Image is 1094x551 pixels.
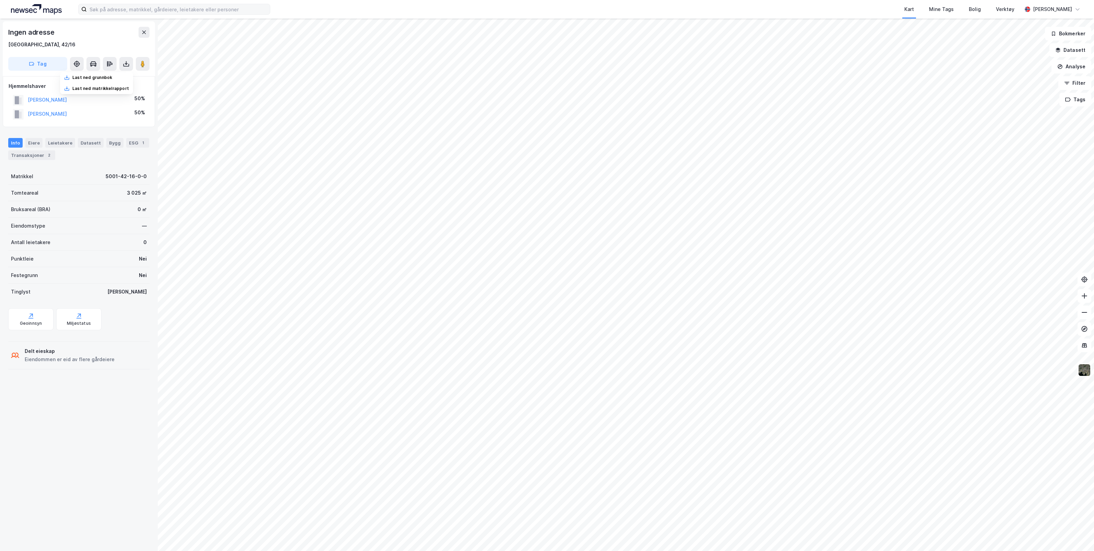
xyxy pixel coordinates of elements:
[11,189,38,197] div: Tomteareal
[1033,5,1072,13] div: [PERSON_NAME]
[138,205,147,214] div: 0 ㎡
[8,57,67,71] button: Tag
[8,27,56,38] div: Ingen adresse
[134,94,145,103] div: 50%
[11,172,33,181] div: Matrikkel
[20,321,42,326] div: Geoinnsyn
[996,5,1014,13] div: Verktøy
[1078,364,1091,377] img: 9k=
[1058,76,1091,90] button: Filter
[1060,518,1094,551] iframe: Chat Widget
[25,355,115,364] div: Eiendommen er eid av flere gårdeiere
[127,189,147,197] div: 3 025 ㎡
[8,41,75,49] div: [GEOGRAPHIC_DATA], 42/16
[11,222,45,230] div: Eiendomstype
[46,152,52,159] div: 2
[1059,93,1091,106] button: Tags
[11,288,31,296] div: Tinglyst
[143,238,147,246] div: 0
[929,5,954,13] div: Mine Tags
[11,205,50,214] div: Bruksareal (BRA)
[142,222,147,230] div: —
[1045,27,1091,41] button: Bokmerker
[1051,60,1091,73] button: Analyse
[11,255,34,263] div: Punktleie
[1049,43,1091,57] button: Datasett
[45,138,75,148] div: Leietakere
[25,347,115,355] div: Delt eieskap
[67,321,91,326] div: Miljøstatus
[140,139,146,146] div: 1
[139,255,147,263] div: Nei
[72,86,129,91] div: Last ned matrikkelrapport
[904,5,914,13] div: Kart
[78,138,104,148] div: Datasett
[134,108,145,117] div: 50%
[11,4,62,14] img: logo.a4113a55bc3d86da70a041830d287a7e.svg
[25,138,43,148] div: Eiere
[106,172,147,181] div: 5001-42-16-0-0
[72,75,112,80] div: Last ned grunnbok
[107,288,147,296] div: [PERSON_NAME]
[969,5,981,13] div: Bolig
[8,138,23,148] div: Info
[8,150,55,160] div: Transaksjoner
[106,138,123,148] div: Bygg
[139,271,147,279] div: Nei
[87,4,270,14] input: Søk på adresse, matrikkel, gårdeiere, leietakere eller personer
[9,82,149,90] div: Hjemmelshaver
[11,271,38,279] div: Festegrunn
[126,138,149,148] div: ESG
[11,238,50,246] div: Antall leietakere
